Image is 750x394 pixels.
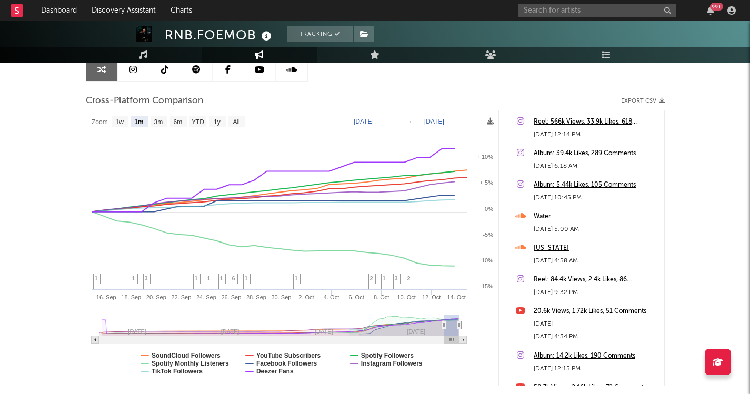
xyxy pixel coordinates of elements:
text: 4. Oct [323,294,338,300]
span: 1 [207,275,211,281]
text: -5% [483,231,493,238]
text: 1w [115,118,124,126]
span: 1 [245,275,248,281]
span: 2 [407,275,411,281]
text: SoundCloud Followers [152,352,221,359]
span: 3 [145,275,148,281]
text: 0% [485,206,493,212]
text: Deezer Fans [256,368,293,375]
text: 30. Sep [271,294,291,300]
text: 1m [134,118,143,126]
text: YTD [191,118,204,126]
text: 6. Oct [348,294,364,300]
button: Export CSV [621,98,665,104]
a: [US_STATE] [534,242,659,255]
text: Facebook Followers [256,360,317,367]
a: Reel: 566k Views, 33.9k Likes, 618 Comments [534,116,659,128]
a: Album: 39.4k Likes, 289 Comments [534,147,659,160]
span: Cross-Platform Comparison [86,95,203,107]
text: [DATE] [424,118,444,125]
text: + 5% [479,179,493,186]
div: [DATE] 9:32 PM [534,286,659,299]
div: [DATE] 4:58 AM [534,255,659,267]
div: 99 + [710,3,723,11]
a: Album: 5.44k Likes, 105 Comments [534,179,659,191]
a: 20.6k Views, 1.72k Likes, 51 Comments [534,305,659,318]
text: + 10% [476,154,493,160]
text: 8. Oct [373,294,388,300]
text: 22. Sep [171,294,191,300]
text: 14. Oct [447,294,465,300]
div: [DATE] [534,318,659,330]
span: 3 [395,275,398,281]
span: 1 [295,275,298,281]
text: 18. Sep [121,294,141,300]
text: 10. Oct [397,294,415,300]
text: 1y [214,118,221,126]
text: -15% [479,283,493,289]
text: All [233,118,239,126]
a: Reel: 84.4k Views, 2.4k Likes, 86 Comments [534,274,659,286]
text: TikTok Followers [152,368,203,375]
div: [DATE] 12:15 PM [534,362,659,375]
a: Water [534,210,659,223]
div: [DATE] 5:00 AM [534,223,659,236]
text: → [406,118,413,125]
text: 16. Sep [96,294,116,300]
text: YouTube Subscribers [256,352,321,359]
text: 6m [173,118,182,126]
text: [DATE] [354,118,374,125]
span: 1 [95,275,98,281]
a: 50.7k Views, 2.16k Likes, 72 Comments [534,381,659,394]
text: Spotify Monthly Listeners [152,360,229,367]
input: Search for artists [518,4,676,17]
text: 2. Oct [298,294,314,300]
text: 20. Sep [146,294,166,300]
div: [DATE] 4:34 PM [534,330,659,343]
text: Spotify Followers [361,352,413,359]
text: 26. Sep [221,294,241,300]
span: 1 [195,275,198,281]
span: 2 [370,275,373,281]
text: 3m [154,118,163,126]
span: 1 [383,275,386,281]
text: Instagram Followers [361,360,422,367]
button: Tracking [287,26,353,42]
div: [DATE] 6:18 AM [534,160,659,173]
text: -10% [479,257,493,264]
div: [DATE] 12:14 PM [534,128,659,141]
text: 12. Oct [422,294,440,300]
text: 28. Sep [246,294,266,300]
div: RNB.FOEMOB [165,26,274,44]
span: 1 [220,275,223,281]
span: 1 [132,275,135,281]
text: 24. Sep [196,294,216,300]
span: 6 [232,275,235,281]
div: [DATE] 10:45 PM [534,191,659,204]
a: Album: 14.2k Likes, 190 Comments [534,350,659,362]
text: Zoom [92,118,108,126]
button: 99+ [707,6,714,15]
